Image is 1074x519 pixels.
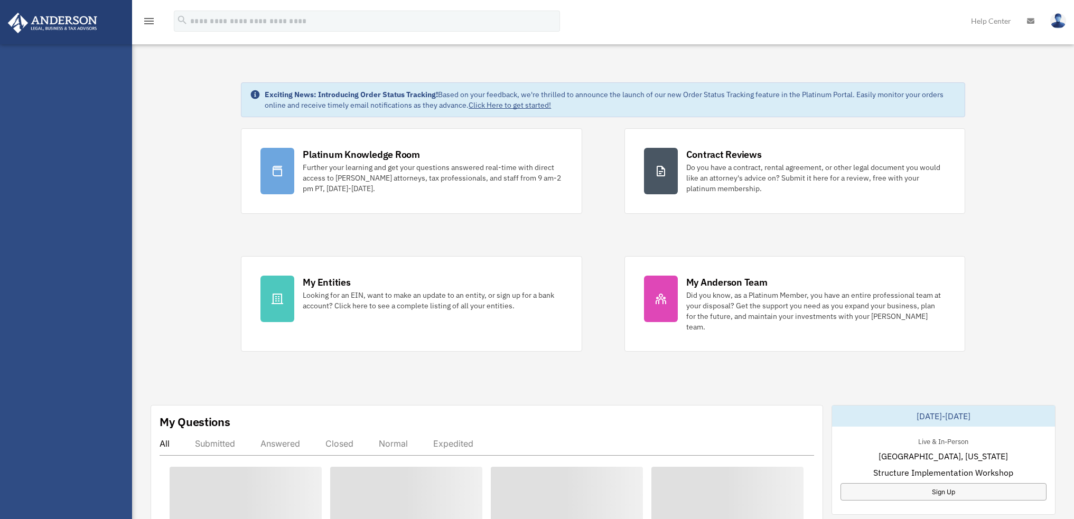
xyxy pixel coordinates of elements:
[379,438,408,449] div: Normal
[433,438,473,449] div: Expedited
[265,90,438,99] strong: Exciting News: Introducing Order Status Tracking!
[143,15,155,27] i: menu
[260,438,300,449] div: Answered
[241,256,582,352] a: My Entities Looking for an EIN, want to make an update to an entity, or sign up for a bank accoun...
[873,466,1013,479] span: Structure Implementation Workshop
[469,100,551,110] a: Click Here to get started!
[686,148,762,161] div: Contract Reviews
[303,162,562,194] div: Further your learning and get your questions answered real-time with direct access to [PERSON_NAM...
[265,89,956,110] div: Based on your feedback, we're thrilled to announce the launch of our new Order Status Tracking fe...
[303,290,562,311] div: Looking for an EIN, want to make an update to an entity, or sign up for a bank account? Click her...
[176,14,188,26] i: search
[879,450,1008,463] span: [GEOGRAPHIC_DATA], [US_STATE]
[624,256,965,352] a: My Anderson Team Did you know, as a Platinum Member, you have an entire professional team at your...
[325,438,353,449] div: Closed
[840,483,1047,501] a: Sign Up
[686,162,946,194] div: Do you have a contract, rental agreement, or other legal document you would like an attorney's ad...
[686,290,946,332] div: Did you know, as a Platinum Member, you have an entire professional team at your disposal? Get th...
[160,438,170,449] div: All
[832,405,1055,427] div: [DATE]-[DATE]
[143,18,155,27] a: menu
[195,438,235,449] div: Submitted
[1050,13,1066,29] img: User Pic
[303,276,350,289] div: My Entities
[5,13,100,33] img: Anderson Advisors Platinum Portal
[624,128,965,214] a: Contract Reviews Do you have a contract, rental agreement, or other legal document you would like...
[241,128,582,214] a: Platinum Knowledge Room Further your learning and get your questions answered real-time with dire...
[686,276,768,289] div: My Anderson Team
[303,148,420,161] div: Platinum Knowledge Room
[910,435,977,446] div: Live & In-Person
[160,414,230,430] div: My Questions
